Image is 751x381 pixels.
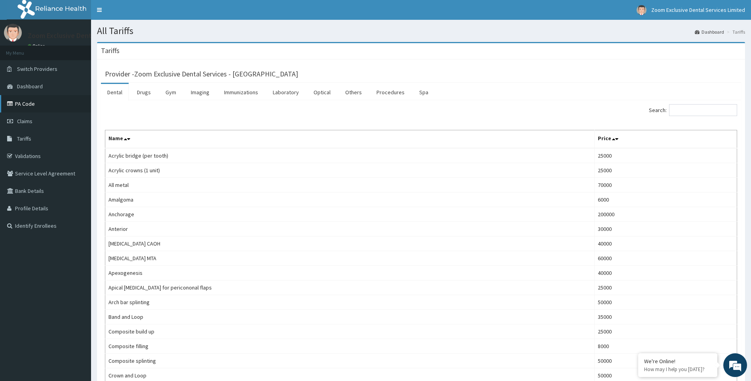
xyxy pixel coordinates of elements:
[105,192,595,207] td: Amalgoma
[594,236,737,251] td: 40000
[725,29,745,35] li: Tariffs
[594,207,737,222] td: 200000
[105,163,595,178] td: Acrylic crowns (1 unit)
[594,310,737,324] td: 35000
[644,358,711,365] div: We're Online!
[594,354,737,368] td: 50000
[105,280,595,295] td: Apical [MEDICAL_DATA] for pericononal flaps
[105,295,595,310] td: Arch bar splinting
[105,251,595,266] td: [MEDICAL_DATA] MTA
[105,207,595,222] td: Anchorage
[594,324,737,339] td: 25000
[15,40,32,59] img: d_794563401_company_1708531726252_794563401
[266,84,305,101] a: Laboratory
[105,178,595,192] td: All metal
[105,324,595,339] td: Composite build up
[594,163,737,178] td: 25000
[28,32,150,39] p: Zoom Exclusive Dental Services Limited
[594,295,737,310] td: 50000
[695,29,724,35] a: Dashboard
[105,70,298,78] h3: Provider - Zoom Exclusive Dental Services - [GEOGRAPHIC_DATA]
[131,84,157,101] a: Drugs
[105,222,595,236] td: Anterior
[101,47,120,54] h3: Tariffs
[4,24,22,42] img: User Image
[307,84,337,101] a: Optical
[17,118,32,125] span: Claims
[105,266,595,280] td: Apexogenesis
[101,84,129,101] a: Dental
[105,339,595,354] td: Composite filling
[105,354,595,368] td: Composite splinting
[130,4,149,23] div: Minimize live chat window
[594,178,737,192] td: 70000
[651,6,745,13] span: Zoom Exclusive Dental Services Limited
[97,26,745,36] h1: All Tariffs
[105,236,595,251] td: [MEDICAL_DATA] CAOH
[4,216,151,244] textarea: Type your message and hit 'Enter'
[649,104,737,116] label: Search:
[17,83,43,90] span: Dashboard
[17,135,31,142] span: Tariffs
[594,280,737,295] td: 25000
[594,148,737,163] td: 25000
[594,339,737,354] td: 8000
[370,84,411,101] a: Procedures
[218,84,264,101] a: Immunizations
[594,130,737,149] th: Price
[594,251,737,266] td: 60000
[17,65,57,72] span: Switch Providers
[594,192,737,207] td: 6000
[105,310,595,324] td: Band and Loop
[644,366,711,373] p: How may I help you today?
[637,5,646,15] img: User Image
[46,100,109,180] span: We're online!
[594,266,737,280] td: 40000
[339,84,368,101] a: Others
[669,104,737,116] input: Search:
[105,130,595,149] th: Name
[41,44,133,55] div: Chat with us now
[413,84,435,101] a: Spa
[28,43,47,49] a: Online
[159,84,183,101] a: Gym
[594,222,737,236] td: 30000
[105,148,595,163] td: Acrylic bridge (per tooth)
[184,84,216,101] a: Imaging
